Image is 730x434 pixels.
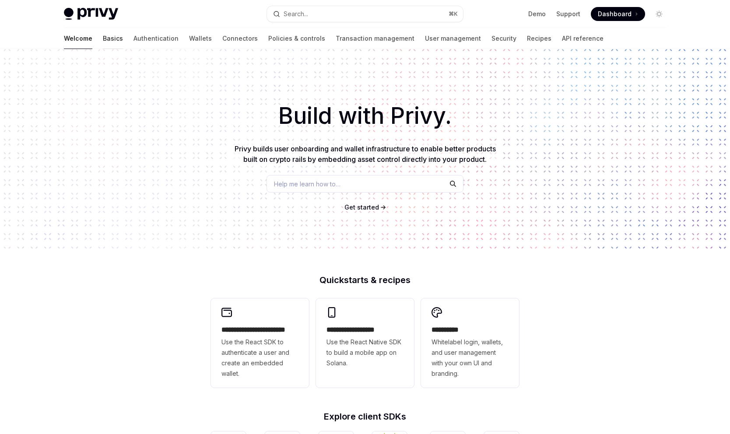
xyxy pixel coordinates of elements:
[527,28,551,49] a: Recipes
[64,28,92,49] a: Welcome
[591,7,645,21] a: Dashboard
[189,28,212,49] a: Wallets
[528,10,546,18] a: Demo
[432,337,509,379] span: Whitelabel login, wallets, and user management with your own UI and branding.
[133,28,179,49] a: Authentication
[344,203,379,212] a: Get started
[103,28,123,49] a: Basics
[211,276,519,284] h2: Quickstarts & recipes
[268,28,325,49] a: Policies & controls
[598,10,632,18] span: Dashboard
[14,99,716,133] h1: Build with Privy.
[421,298,519,388] a: **** *****Whitelabel login, wallets, and user management with your own UI and branding.
[556,10,580,18] a: Support
[284,9,308,19] div: Search...
[316,298,414,388] a: **** **** **** ***Use the React Native SDK to build a mobile app on Solana.
[326,337,404,368] span: Use the React Native SDK to build a mobile app on Solana.
[274,179,340,189] span: Help me learn how to…
[344,203,379,211] span: Get started
[425,28,481,49] a: User management
[652,7,666,21] button: Toggle dark mode
[222,28,258,49] a: Connectors
[235,144,496,164] span: Privy builds user onboarding and wallet infrastructure to enable better products built on crypto ...
[267,6,463,22] button: Open search
[211,412,519,421] h2: Explore client SDKs
[64,8,118,20] img: light logo
[562,28,604,49] a: API reference
[449,10,458,17] span: ⌘ K
[336,28,414,49] a: Transaction management
[221,337,298,379] span: Use the React SDK to authenticate a user and create an embedded wallet.
[491,28,516,49] a: Security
